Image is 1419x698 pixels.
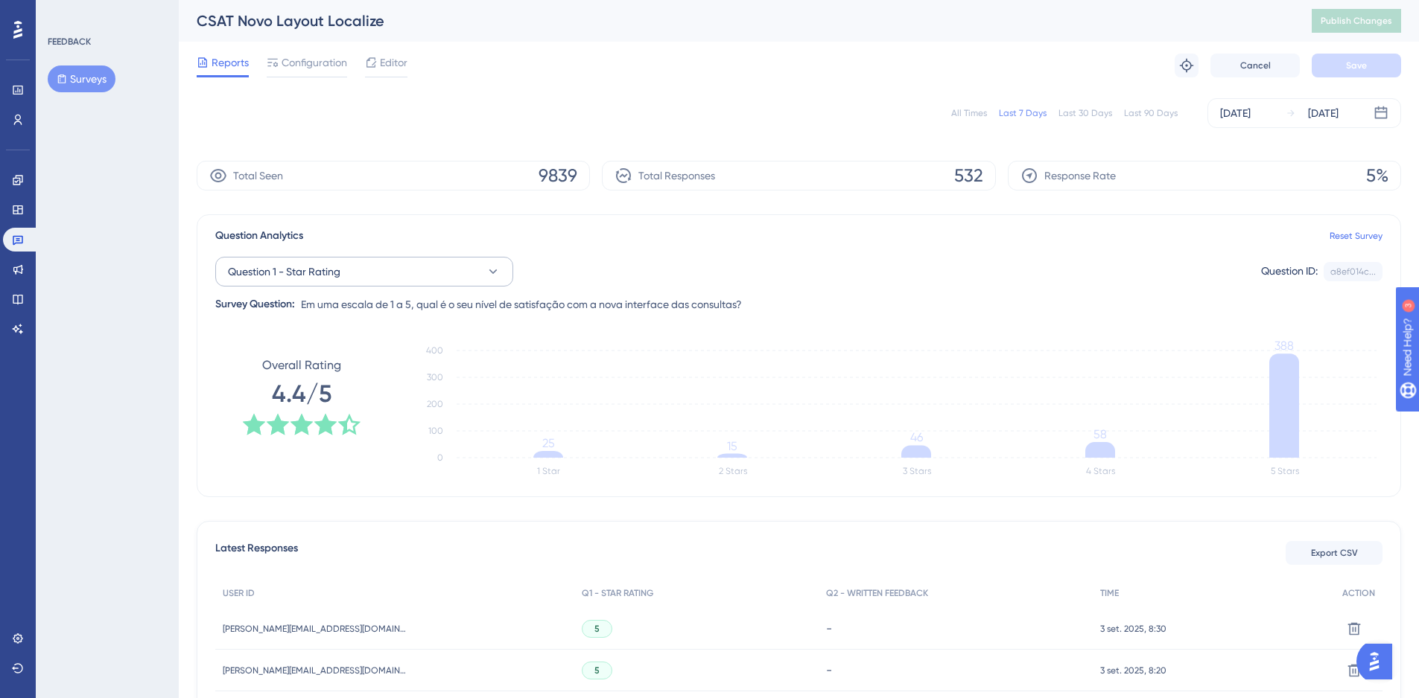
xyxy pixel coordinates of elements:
div: CSAT Novo Layout Localize [197,10,1274,31]
tspan: 58 [1093,427,1107,441]
span: 4.4/5 [272,377,331,410]
span: Overall Rating [262,356,341,374]
tspan: 15 [727,439,737,453]
text: 2 Stars [719,466,747,476]
span: 5 [594,665,600,676]
div: a8ef014c... [1330,266,1376,278]
span: Export CSV [1311,547,1358,559]
div: Last 7 Days [999,107,1047,119]
span: Question 1 - Star Rating [228,263,340,281]
tspan: 100 [428,426,443,436]
div: Survey Question: [215,295,295,313]
span: [PERSON_NAME][EMAIL_ADDRESS][DOMAIN_NAME] [223,623,409,635]
button: Export CSV [1286,541,1383,565]
text: 3 Stars [903,466,931,476]
div: 3 [104,7,108,19]
button: Publish Changes [1312,9,1401,33]
button: Cancel [1210,54,1300,77]
span: Question Analytics [215,227,303,245]
tspan: 400 [426,345,443,356]
span: [PERSON_NAME][EMAIL_ADDRESS][DOMAIN_NAME] [223,665,409,676]
span: Response Rate [1044,167,1116,185]
div: FEEDBACK [48,36,91,48]
iframe: UserGuiding AI Assistant Launcher [1356,639,1401,684]
span: Save [1346,60,1367,71]
div: Question ID: [1261,262,1318,281]
tspan: 200 [427,399,443,409]
span: Em uma escala de 1 a 5, qual é o seu nível de satisfação com a nova interface das consultas? [301,295,742,313]
span: Latest Responses [215,539,298,566]
tspan: 46 [910,430,923,444]
span: Configuration [282,54,347,71]
button: Question 1 - Star Rating [215,257,513,286]
div: Last 90 Days [1124,107,1178,119]
span: Editor [380,54,407,71]
div: [DATE] [1308,104,1339,122]
span: Publish Changes [1321,15,1392,27]
div: - [826,621,1086,635]
span: Reports [212,54,249,71]
div: [DATE] [1220,104,1251,122]
span: Need Help? [35,4,93,22]
span: ACTION [1342,587,1375,599]
span: Total Responses [638,167,715,185]
text: 5 Stars [1271,466,1299,476]
tspan: 388 [1274,339,1294,353]
span: Q2 - WRITTEN FEEDBACK [826,587,928,599]
tspan: 300 [427,372,443,382]
button: Save [1312,54,1401,77]
div: All Times [951,107,987,119]
tspan: 0 [437,452,443,463]
span: 5% [1366,164,1388,188]
div: Last 30 Days [1058,107,1112,119]
span: Q1 - STAR RATING [582,587,653,599]
text: 1 Star [537,466,560,476]
span: USER ID [223,587,255,599]
a: Reset Survey [1330,230,1383,242]
span: 3 set. 2025, 8:30 [1100,623,1166,635]
div: - [826,663,1086,677]
span: 9839 [539,164,577,188]
span: Cancel [1240,60,1271,71]
span: 532 [954,164,983,188]
span: 5 [594,623,600,635]
tspan: 25 [542,436,555,450]
span: 3 set. 2025, 8:20 [1100,665,1166,676]
span: TIME [1100,587,1119,599]
button: Surveys [48,65,115,92]
text: 4 Stars [1086,466,1115,476]
span: Total Seen [233,167,283,185]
